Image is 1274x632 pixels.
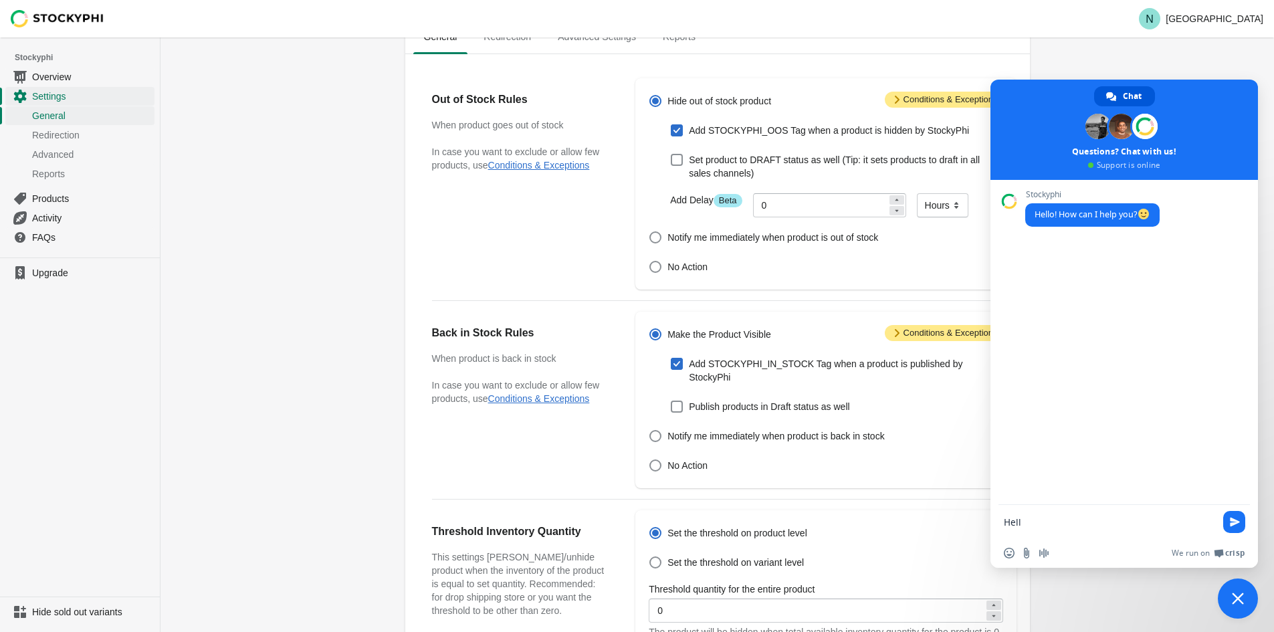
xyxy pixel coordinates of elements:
[1094,86,1155,106] div: Chat
[5,106,154,125] a: General
[1021,548,1032,558] span: Send a file
[689,153,1002,180] span: Set product to DRAFT status as well (Tip: it sets products to draft in all sales channels)
[5,86,154,106] a: Settings
[5,603,154,621] a: Hide sold out variants
[1039,548,1049,558] span: Audio message
[1123,86,1142,106] span: Chat
[1223,511,1245,533] span: Send
[667,94,771,108] span: Hide out of stock product
[689,357,1002,384] span: Add STOCKYPHI_IN_STOCK Tag when a product is published by StockyPhi
[432,145,609,172] p: In case you want to exclude or allow few products, use
[32,70,152,84] span: Overview
[667,459,708,472] span: No Action
[432,550,609,617] h3: This settings [PERSON_NAME]/unhide product when the inventory of the product is equal to set quan...
[32,266,152,280] span: Upgrade
[1172,548,1210,558] span: We run on
[5,125,154,144] a: Redirection
[670,193,742,207] label: Add Delay
[1146,13,1154,25] text: N
[32,211,152,225] span: Activity
[714,194,742,207] span: Beta
[15,51,160,64] span: Stockyphi
[667,526,807,540] span: Set the threshold on product level
[1166,13,1263,24] p: [GEOGRAPHIC_DATA]
[32,109,152,122] span: General
[11,10,104,27] img: Stockyphi
[1225,548,1245,558] span: Crisp
[649,583,815,596] label: Threshold quantity for the entire product
[5,227,154,247] a: FAQs
[432,325,609,341] h2: Back in Stock Rules
[1004,516,1215,528] textarea: Compose your message...
[1172,548,1245,558] a: We run onCrisp
[667,231,878,244] span: Notify me immediately when product is out of stock
[432,92,609,108] h2: Out of Stock Rules
[5,144,154,164] a: Advanced
[488,393,590,404] button: Conditions & Exceptions
[689,124,969,137] span: Add STOCKYPHI_OOS Tag when a product is hidden by StockyPhi
[667,429,884,443] span: Notify me immediately when product is back in stock
[32,167,152,181] span: Reports
[1025,190,1160,199] span: Stockyphi
[432,352,609,365] h3: When product is back in stock
[1004,548,1015,558] span: Insert an emoji
[5,264,154,282] a: Upgrade
[667,556,804,569] span: Set the threshold on variant level
[5,164,154,183] a: Reports
[32,148,152,161] span: Advanced
[667,260,708,274] span: No Action
[32,90,152,103] span: Settings
[1134,5,1269,32] button: Avatar with initials N[GEOGRAPHIC_DATA]
[432,524,609,540] h2: Threshold Inventory Quantity
[488,160,590,171] button: Conditions & Exceptions
[667,328,771,341] span: Make the Product Visible
[1218,578,1258,619] div: Close chat
[5,189,154,208] a: Products
[1035,209,1150,220] span: Hello! How can I help you?
[5,67,154,86] a: Overview
[32,605,152,619] span: Hide sold out variants
[432,379,609,405] p: In case you want to exclude or allow few products, use
[689,400,849,413] span: Publish products in Draft status as well
[885,92,1003,108] span: Conditions & Exceptions
[885,325,1003,341] span: Conditions & Exceptions
[32,128,152,142] span: Redirection
[5,208,154,227] a: Activity
[32,192,152,205] span: Products
[432,118,609,132] h3: When product goes out of stock
[32,231,152,244] span: FAQs
[1139,8,1160,29] span: Avatar with initials N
